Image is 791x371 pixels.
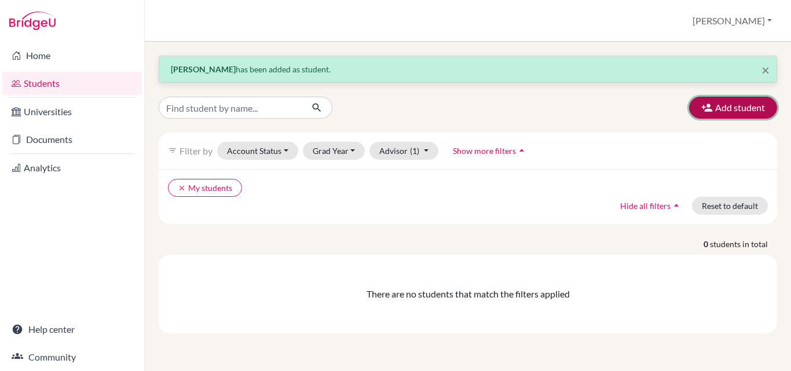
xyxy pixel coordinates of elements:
[2,156,142,179] a: Analytics
[410,146,419,156] span: (1)
[692,197,768,215] button: Reset to default
[168,287,768,301] div: There are no students that match the filters applied
[180,145,213,156] span: Filter by
[671,200,682,211] i: arrow_drop_up
[689,97,777,119] button: Add student
[303,142,365,160] button: Grad Year
[171,63,765,75] p: has been added as student.
[2,128,142,151] a: Documents
[2,318,142,341] a: Help center
[687,10,777,32] button: [PERSON_NAME]
[159,97,302,119] input: Find student by name...
[369,142,438,160] button: Advisor(1)
[168,179,242,197] button: clearMy students
[704,238,710,250] strong: 0
[761,63,770,77] button: Close
[9,12,56,30] img: Bridge-U
[610,197,692,215] button: Hide all filtersarrow_drop_up
[443,142,537,160] button: Show more filtersarrow_drop_up
[168,146,177,155] i: filter_list
[2,100,142,123] a: Universities
[178,184,186,192] i: clear
[710,238,777,250] span: students in total
[620,201,671,211] span: Hide all filters
[2,44,142,67] a: Home
[2,346,142,369] a: Community
[516,145,528,156] i: arrow_drop_up
[171,64,236,74] strong: [PERSON_NAME]
[453,146,516,156] span: Show more filters
[761,61,770,78] span: ×
[217,142,298,160] button: Account Status
[2,72,142,95] a: Students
